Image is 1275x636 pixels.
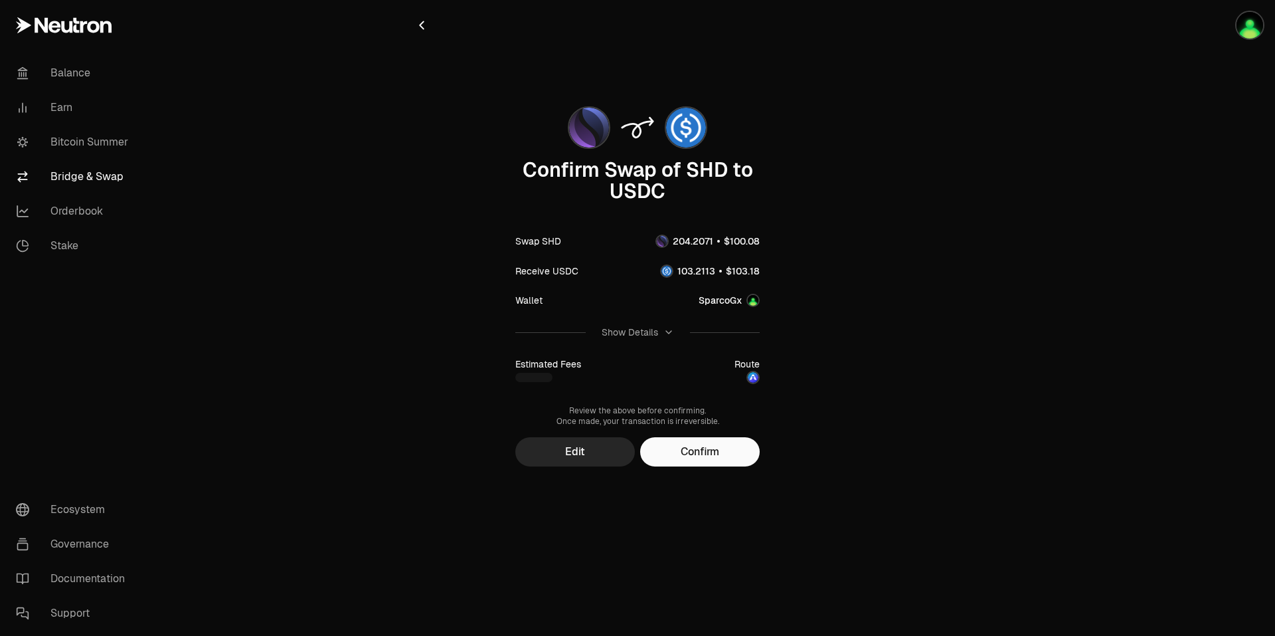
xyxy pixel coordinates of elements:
a: Balance [5,56,143,90]
img: SHD Logo [569,108,609,148]
div: Confirm Swap of SHD to USDC [515,159,760,202]
div: Estimated Fees [515,358,581,371]
div: Swap SHD [515,235,561,248]
button: SparcoGxAccount Image [699,294,760,307]
a: Earn [5,90,143,125]
div: SparcoGx [699,294,742,307]
a: Bitcoin Summer [5,125,143,159]
img: Account Image [748,295,758,306]
div: Review the above before confirming. Once made, your transaction is irreversible. [515,405,760,427]
a: Orderbook [5,194,143,229]
a: Governance [5,527,143,562]
button: Edit [515,437,635,467]
img: USDC Logo [666,108,706,148]
a: Documentation [5,562,143,596]
div: Route [734,358,760,371]
div: Show Details [602,326,658,339]
button: Show Details [515,315,760,350]
img: SparcoGx [1236,12,1263,39]
img: USDC Logo [661,266,672,276]
a: Stake [5,229,143,263]
div: Wallet [515,294,543,307]
a: Ecosystem [5,492,143,527]
a: Support [5,596,143,631]
img: neutron-astroport logo [748,372,758,383]
a: Bridge & Swap [5,159,143,194]
div: Receive USDC [515,265,578,278]
img: SHD Logo [657,236,667,247]
button: Confirm [640,437,760,467]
